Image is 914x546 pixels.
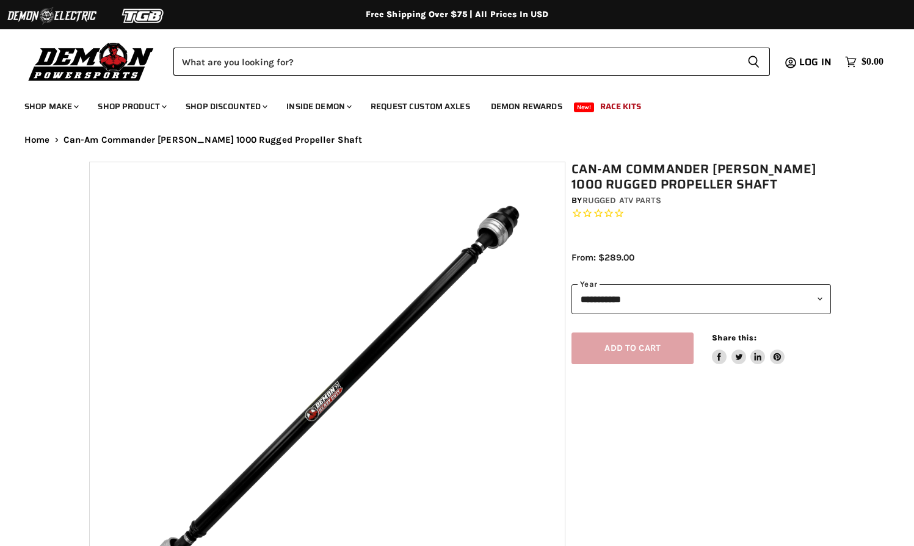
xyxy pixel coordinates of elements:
form: Product [173,48,770,76]
span: $0.00 [861,56,883,68]
a: Race Kits [591,94,650,119]
span: Can-Am Commander [PERSON_NAME] 1000 Rugged Propeller Shaft [63,135,363,145]
span: New! [574,102,595,112]
div: by [571,194,831,207]
a: $0.00 [839,53,890,71]
a: Shop Product [89,94,174,119]
img: Demon Electric Logo 2 [6,4,98,27]
button: Search [738,48,770,76]
a: Shop Discounted [176,94,275,119]
a: Shop Make [15,94,86,119]
img: Demon Powersports [24,40,158,83]
a: Demon Rewards [482,94,571,119]
span: Rated 0.0 out of 5 stars 0 reviews [571,207,831,220]
ul: Main menu [15,89,880,119]
a: Home [24,135,50,145]
span: Share this: [712,333,756,342]
a: Request Custom Axles [361,94,479,119]
a: Log in [794,57,839,68]
span: Log in [799,54,832,70]
span: From: $289.00 [571,252,634,263]
select: year [571,284,831,314]
a: Rugged ATV Parts [582,195,661,206]
aside: Share this: [712,332,785,365]
img: TGB Logo 2 [98,4,189,27]
a: Inside Demon [277,94,359,119]
h1: Can-Am Commander [PERSON_NAME] 1000 Rugged Propeller Shaft [571,162,831,192]
input: Search [173,48,738,76]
